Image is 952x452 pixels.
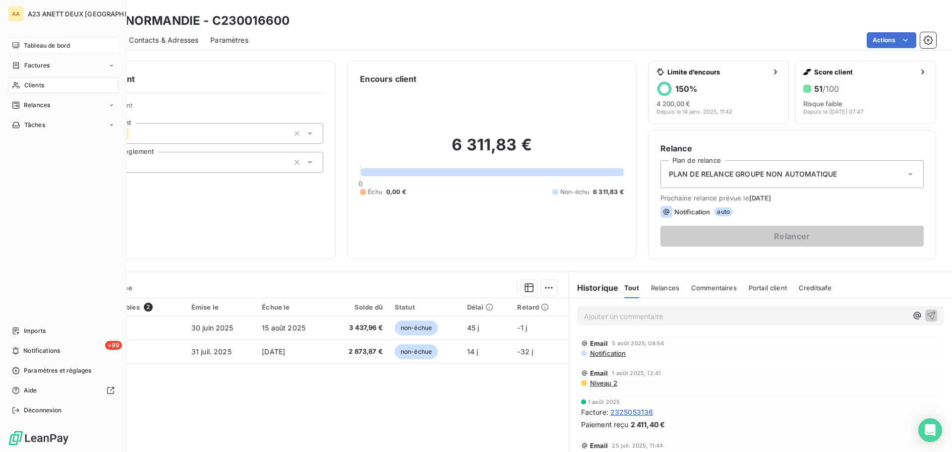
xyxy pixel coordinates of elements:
[262,303,322,311] div: Échue le
[814,68,915,76] span: Score client
[660,194,924,202] span: Prochaine relance prévue le
[23,346,60,355] span: Notifications
[691,284,737,292] span: Commentaires
[795,61,936,124] button: Score client51/100Risque faibleDepuis le [DATE] 07:47
[210,35,248,45] span: Paramètres
[8,383,119,398] a: Aide
[590,442,608,450] span: Email
[675,84,697,94] h6: 150 %
[714,207,733,216] span: auto
[648,61,789,124] button: Limite d’encours150%4 200,00 €Depuis le 14 janv. 2025, 11:42
[517,347,533,356] span: -32 j
[624,284,639,292] span: Tout
[590,339,608,347] span: Email
[588,399,620,405] span: 1 août 2025
[24,81,44,90] span: Clients
[660,142,924,154] h6: Relance
[386,188,406,196] span: 0,00 €
[8,97,119,113] a: Relances
[593,188,624,196] span: 6 311,83 €
[581,419,629,430] span: Paiement reçu
[8,77,119,93] a: Clients
[581,407,608,417] span: Facture :
[358,180,362,188] span: 0
[80,101,323,115] span: Propriétés Client
[589,349,626,357] span: Notification
[87,12,290,30] h3: CPCV NORMANDIE - C230016600
[569,282,619,294] h6: Historique
[749,284,787,292] span: Portail client
[262,347,285,356] span: [DATE]
[814,84,839,94] h6: 51
[674,208,711,216] span: Notification
[191,323,234,332] span: 30 juin 2025
[191,303,250,311] div: Émise le
[612,370,661,376] span: 1 août 2025, 12:41
[610,407,654,417] span: 2325053136
[129,129,137,138] input: Ajouter une valeur
[918,418,942,442] div: Open Intercom Messenger
[144,303,153,312] span: 2
[395,344,438,359] span: non-échue
[335,347,383,357] span: 2 873,87 €
[24,406,62,415] span: Déconnexion
[24,121,45,129] span: Tâches
[467,347,478,356] span: 14 j
[129,35,198,45] span: Contacts & Adresses
[799,284,832,292] span: Creditsafe
[656,100,690,108] span: 4 200,00 €
[8,58,119,73] a: Factures
[78,303,179,312] div: Pièces comptables
[467,323,479,332] span: 45 j
[803,100,842,108] span: Risque faible
[8,117,119,133] a: Tâches
[8,430,69,446] img: Logo LeanPay
[612,340,664,346] span: 5 août 2025, 08:54
[467,303,506,311] div: Délai
[105,341,122,350] span: +99
[589,379,617,387] span: Niveau 2
[24,326,46,335] span: Imports
[8,323,119,339] a: Imports
[191,347,232,356] span: 31 juil. 2025
[667,68,768,76] span: Limite d’encours
[395,321,438,335] span: non-échue
[24,61,50,70] span: Factures
[651,284,679,292] span: Relances
[24,386,37,395] span: Aide
[335,323,383,333] span: 3 437,96 €
[823,84,839,94] span: /100
[8,363,119,379] a: Paramètres et réglages
[395,303,455,311] div: Statut
[24,366,91,375] span: Paramètres et réglages
[517,323,527,332] span: -1 j
[335,303,383,311] div: Solde dû
[368,188,382,196] span: Échu
[749,194,772,202] span: [DATE]
[803,109,863,115] span: Depuis le [DATE] 07:47
[360,135,623,165] h2: 6 311,83 €
[8,6,24,22] div: AA
[669,169,837,179] span: PLAN DE RELANCE GROUPE NON AUTOMATIQUE
[612,443,663,449] span: 25 juil. 2025, 11:44
[360,73,416,85] h6: Encours client
[24,101,50,110] span: Relances
[60,73,323,85] h6: Informations client
[590,369,608,377] span: Email
[560,188,589,196] span: Non-échu
[24,41,70,50] span: Tableau de bord
[28,10,153,18] span: A23 ANETT DEUX [GEOGRAPHIC_DATA]
[631,419,665,430] span: 2 411,40 €
[660,226,924,247] button: Relancer
[867,32,916,48] button: Actions
[517,303,562,311] div: Retard
[8,38,119,54] a: Tableau de bord
[262,323,305,332] span: 15 août 2025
